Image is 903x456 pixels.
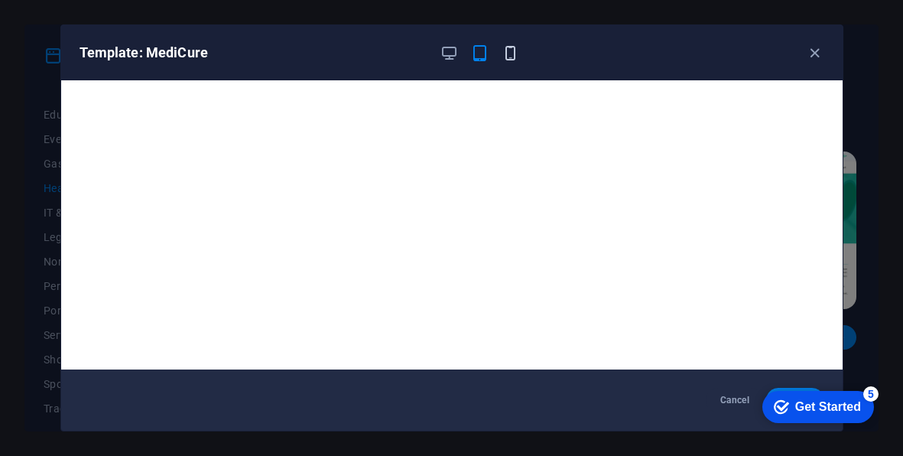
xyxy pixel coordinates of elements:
h6: Template: MediCure [80,44,428,62]
div: Get Started [45,17,111,31]
div: Get Started 5 items remaining, 0% complete [12,8,124,40]
button: Cancel [706,388,763,412]
div: 5 [113,3,128,18]
span: Cancel [718,394,751,406]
